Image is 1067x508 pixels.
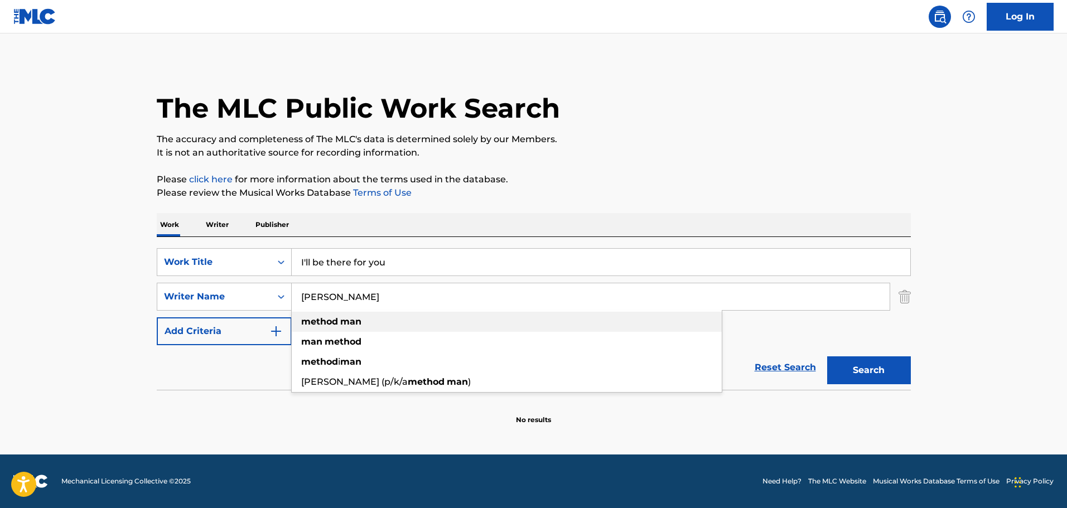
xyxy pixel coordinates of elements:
[827,356,911,384] button: Search
[749,355,822,380] a: Reset Search
[157,186,911,200] p: Please review the Musical Works Database
[338,356,340,367] span: i
[933,10,947,23] img: search
[301,336,322,347] strong: man
[13,8,56,25] img: MLC Logo
[157,146,911,159] p: It is not an authoritative source for recording information.
[340,356,361,367] strong: man
[164,290,264,303] div: Writer Name
[252,213,292,236] p: Publisher
[189,174,233,185] a: click here
[157,91,560,125] h1: The MLC Public Work Search
[269,325,283,338] img: 9d2ae6d4665cec9f34b9.svg
[157,133,911,146] p: The accuracy and completeness of The MLC's data is determined solely by our Members.
[1015,466,1021,499] div: Drag
[61,476,191,486] span: Mechanical Licensing Collective © 2025
[301,356,338,367] strong: method
[164,255,264,269] div: Work Title
[962,10,976,23] img: help
[157,213,182,236] p: Work
[516,401,551,425] p: No results
[408,376,445,387] strong: method
[301,316,338,327] strong: method
[202,213,232,236] p: Writer
[157,317,292,345] button: Add Criteria
[351,187,412,198] a: Terms of Use
[899,283,911,311] img: Delete Criterion
[468,376,471,387] span: )
[325,336,361,347] strong: method
[929,6,951,28] a: Public Search
[157,173,911,186] p: Please for more information about the terms used in the database.
[340,316,361,327] strong: man
[157,248,911,390] form: Search Form
[1011,454,1067,508] iframe: Chat Widget
[1006,476,1054,486] a: Privacy Policy
[762,476,802,486] a: Need Help?
[987,3,1054,31] a: Log In
[13,475,48,488] img: logo
[808,476,866,486] a: The MLC Website
[301,376,408,387] span: [PERSON_NAME] (p/k/a
[873,476,1000,486] a: Musical Works Database Terms of Use
[958,6,980,28] div: Help
[447,376,468,387] strong: man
